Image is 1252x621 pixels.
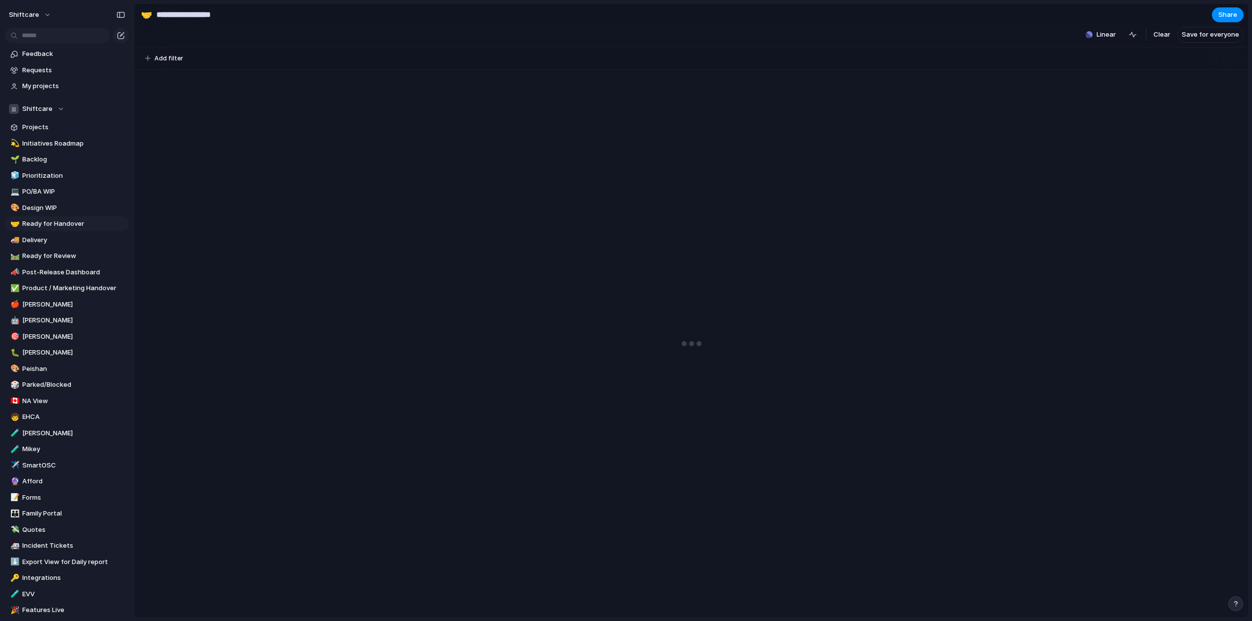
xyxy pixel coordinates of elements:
button: shiftcare [4,7,56,23]
div: 🎲 [10,379,17,391]
a: 🤝Ready for Handover [5,216,129,231]
div: 🧪 [10,427,17,439]
a: 🐛[PERSON_NAME] [5,345,129,360]
div: 🔑 [10,572,17,584]
button: Share [1212,7,1244,22]
div: ⬇️ [10,556,17,568]
button: 🤝 [139,7,154,23]
button: 📣 [9,267,19,277]
span: Product / Marketing Handover [22,283,125,293]
button: 💻 [9,187,19,197]
a: 🧪EVV [5,587,129,602]
button: 🔑 [9,573,19,583]
span: [PERSON_NAME] [22,300,125,310]
a: My projects [5,79,129,94]
button: Add filter [139,52,189,65]
span: Delivery [22,235,125,245]
a: 🎲Parked/Blocked [5,377,129,392]
span: Mikey [22,444,125,454]
a: ✈️SmartOSC [5,458,129,473]
div: 🤖[PERSON_NAME] [5,313,129,328]
a: 📣Post-Release Dashboard [5,265,129,280]
a: 🇨🇦NA View [5,394,129,409]
span: Afford [22,476,125,486]
div: 🍎 [10,299,17,310]
span: PO/BA WIP [22,187,125,197]
div: 👪 [10,508,17,519]
div: 🤖 [10,315,17,326]
span: Peishan [22,364,125,374]
a: 🚚Delivery [5,233,129,248]
div: 🎨Design WIP [5,201,129,215]
a: 🧊Prioritization [5,168,129,183]
button: 💸 [9,525,19,535]
button: 📝 [9,493,19,503]
a: 🌱Backlog [5,152,129,167]
button: 🛤️ [9,251,19,261]
div: 🚑 [10,540,17,552]
div: 🐛 [10,347,17,359]
span: Parked/Blocked [22,380,125,390]
span: Integrations [22,573,125,583]
span: Feedback [22,49,125,59]
a: ⬇️Export View for Daily report [5,555,129,569]
div: 🧪[PERSON_NAME] [5,426,129,441]
div: 📝Forms [5,490,129,505]
div: 👪Family Portal [5,506,129,521]
div: 🧒 [10,412,17,423]
div: 📝 [10,492,17,503]
a: 💻PO/BA WIP [5,184,129,199]
button: Save for everyone [1177,27,1244,43]
button: 🧊 [9,171,19,181]
a: 🔑Integrations [5,570,129,585]
div: 🎉 [10,605,17,616]
a: Requests [5,63,129,78]
button: ✈️ [9,461,19,470]
span: Requests [22,65,125,75]
span: Backlog [22,155,125,164]
span: shiftcare [9,10,39,20]
div: 🛤️ [10,251,17,262]
span: Design WIP [22,203,125,213]
button: 🍎 [9,300,19,310]
button: 🤖 [9,315,19,325]
div: 🛤️Ready for Review [5,249,129,263]
button: 🤝 [9,219,19,229]
a: 🎉Features Live [5,603,129,618]
div: 💫 [10,138,17,149]
span: NA View [22,396,125,406]
button: Shiftcare [5,102,129,116]
div: 🚑Incident Tickets [5,538,129,553]
div: 🇨🇦 [10,395,17,407]
span: Add filter [154,54,183,63]
button: 👪 [9,509,19,518]
div: 🔮 [10,476,17,487]
button: 🧪 [9,428,19,438]
a: Projects [5,120,129,135]
a: 🍎[PERSON_NAME] [5,297,129,312]
span: Linear [1097,30,1116,40]
a: 🧒EHCA [5,410,129,424]
div: 🎨 [10,363,17,374]
span: Incident Tickets [22,541,125,551]
div: 🎯[PERSON_NAME] [5,329,129,344]
button: 🎉 [9,605,19,615]
button: Linear [1082,27,1120,42]
span: Share [1218,10,1237,20]
a: 💫Initiatives Roadmap [5,136,129,151]
div: 💸 [10,524,17,535]
button: Clear [1150,27,1174,43]
button: 🎲 [9,380,19,390]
